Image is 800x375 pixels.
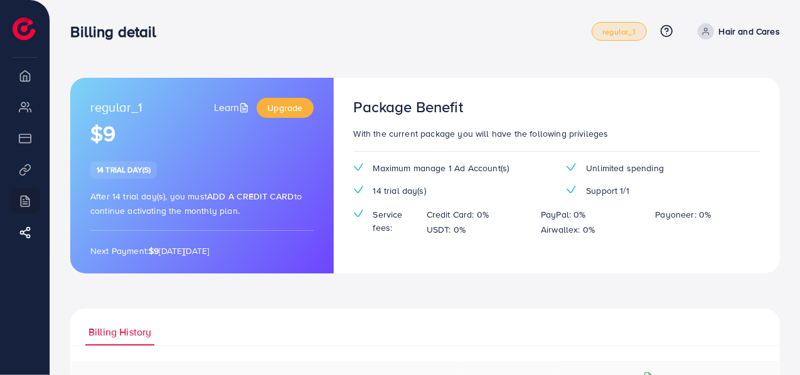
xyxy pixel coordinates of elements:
span: Service fees: [373,208,417,234]
img: tick [354,186,363,194]
p: With the current package you will have the following privileges [354,126,760,141]
p: PayPal: 0% [541,207,586,222]
span: Add a credit card [207,190,294,203]
p: Airwallex: 0% [541,222,595,237]
a: regular_1 [592,22,646,41]
img: tick [567,163,576,171]
span: regular_1 [602,28,636,36]
span: regular_1 [90,98,142,118]
h3: Billing detail [70,23,166,41]
a: Upgrade [257,98,313,118]
h3: Package Benefit [354,98,463,116]
span: Upgrade [267,102,302,114]
a: Learn [214,100,252,115]
p: USDT: 0% [427,222,466,237]
a: Hair and Cares [693,23,780,40]
span: Billing History [88,325,151,339]
span: After 14 trial day(s), you must to continue activating the monthly plan. [90,190,302,217]
iframe: Chat [747,319,791,366]
strong: $9 [149,245,159,257]
p: Payoneer: 0% [656,207,712,222]
img: tick [567,186,576,194]
span: Unlimited spending [586,162,664,174]
span: 14 trial day(s) [97,164,151,175]
img: logo [13,18,35,40]
span: Support 1/1 [586,184,629,197]
p: Hair and Cares [719,24,780,39]
p: Credit Card: 0% [427,207,489,222]
span: 14 trial day(s) [373,184,426,197]
img: tick [354,209,363,218]
span: Maximum manage 1 Ad Account(s) [373,162,509,174]
h1: $9 [90,121,314,147]
img: tick [354,163,363,171]
p: Next Payment: [DATE][DATE] [90,243,314,258]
